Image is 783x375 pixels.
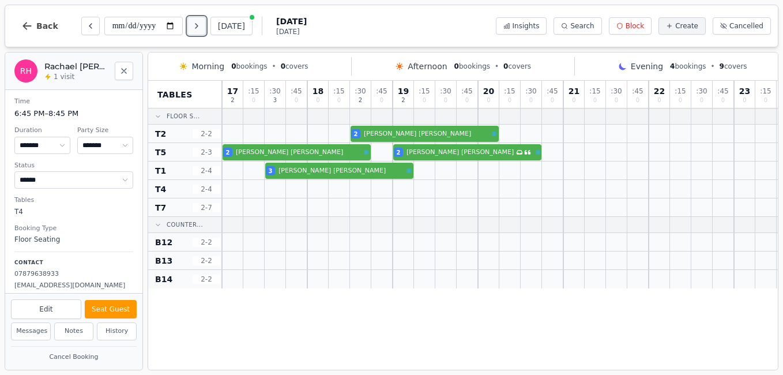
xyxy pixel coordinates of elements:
span: 2 - 2 [193,238,220,247]
span: [DATE] [276,16,307,27]
span: 17 [227,87,238,95]
button: Cancelled [713,17,771,35]
span: 0 [700,97,703,103]
span: [DATE] [276,27,307,36]
span: Afternoon [408,61,447,72]
span: 21 [569,87,579,95]
button: History [97,322,137,340]
span: 20 [483,87,494,95]
span: bookings [454,62,490,71]
span: B14 [155,273,172,285]
span: covers [503,62,531,71]
span: 2 - 4 [193,185,220,194]
div: RH [14,59,37,82]
span: bookings [231,62,267,71]
button: [DATE] [210,17,253,35]
span: B13 [155,255,172,267]
span: : 30 [440,88,451,95]
span: • [495,62,499,71]
button: Previous day [81,17,100,35]
span: 0 [551,97,554,103]
dt: Status [14,161,133,171]
dt: Party Size [77,126,133,136]
span: Morning [191,61,224,72]
span: 23 [739,87,750,95]
span: 0 [572,97,575,103]
dt: Booking Type [14,224,133,234]
span: 0 [508,97,511,103]
span: Create [675,21,698,31]
span: Counter... [167,220,203,229]
span: [PERSON_NAME] [PERSON_NAME] [236,148,362,157]
span: [PERSON_NAME] [PERSON_NAME] [364,129,490,139]
span: 2 [359,97,362,103]
span: Evening [631,61,663,72]
span: 3 [269,167,273,175]
span: 2 - 7 [193,203,220,212]
span: 18 [313,87,323,95]
span: Insights [513,21,540,31]
span: 0 [423,97,426,103]
span: 0 [721,97,725,103]
dt: Tables [14,196,133,205]
span: : 15 [504,88,515,95]
dt: Duration [14,126,70,136]
span: 0 [252,97,255,103]
span: 0 [454,62,459,70]
svg: Customer message [524,149,531,156]
span: : 45 [376,88,387,95]
dd: T4 [14,207,133,217]
span: 19 [398,87,409,95]
span: 0 [679,97,682,103]
span: 0 [487,97,490,103]
span: bookings [670,62,706,71]
button: Next day [187,17,206,35]
span: : 15 [760,88,771,95]
button: Seat Guest [85,300,137,318]
span: 2 [354,130,358,138]
span: 2 - 2 [193,256,220,265]
span: 0 [295,97,298,103]
button: Insights [496,17,547,35]
span: : 45 [717,88,728,95]
span: Block [626,21,644,31]
p: 07879638933 [14,269,133,279]
button: Block [609,17,652,35]
span: Cancelled [729,21,763,31]
span: 0 [281,62,285,70]
span: 0 [636,97,639,103]
span: : 15 [419,88,430,95]
p: [EMAIL_ADDRESS][DOMAIN_NAME] [14,281,133,291]
span: 2 [231,97,234,103]
span: T4 [155,183,166,195]
span: 2 - 2 [193,275,220,284]
span: • [711,62,715,71]
button: Cancel Booking [11,350,137,365]
span: T5 [155,147,166,158]
span: : 30 [696,88,707,95]
span: 2 [397,148,401,157]
dt: Time [14,97,133,107]
span: 9 [720,62,724,70]
dd: Floor Seating [14,234,133,245]
span: • [272,62,276,71]
span: 2 - 2 [193,129,220,138]
button: Back [12,12,67,40]
span: 0 [231,62,236,70]
span: 3 [273,97,277,103]
span: 0 [503,62,508,70]
span: Tables [157,89,193,100]
dd: 6:45 PM – 8:45 PM [14,108,133,119]
span: covers [281,62,308,71]
span: 22 [654,87,665,95]
span: 0 [380,97,383,103]
span: 2 - 3 [193,148,220,157]
span: 0 [444,97,447,103]
span: B12 [155,237,172,248]
span: 0 [316,97,319,103]
span: : 45 [291,88,302,95]
span: : 30 [355,88,366,95]
span: T7 [155,202,166,213]
button: Edit [11,299,81,319]
span: : 15 [675,88,686,95]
